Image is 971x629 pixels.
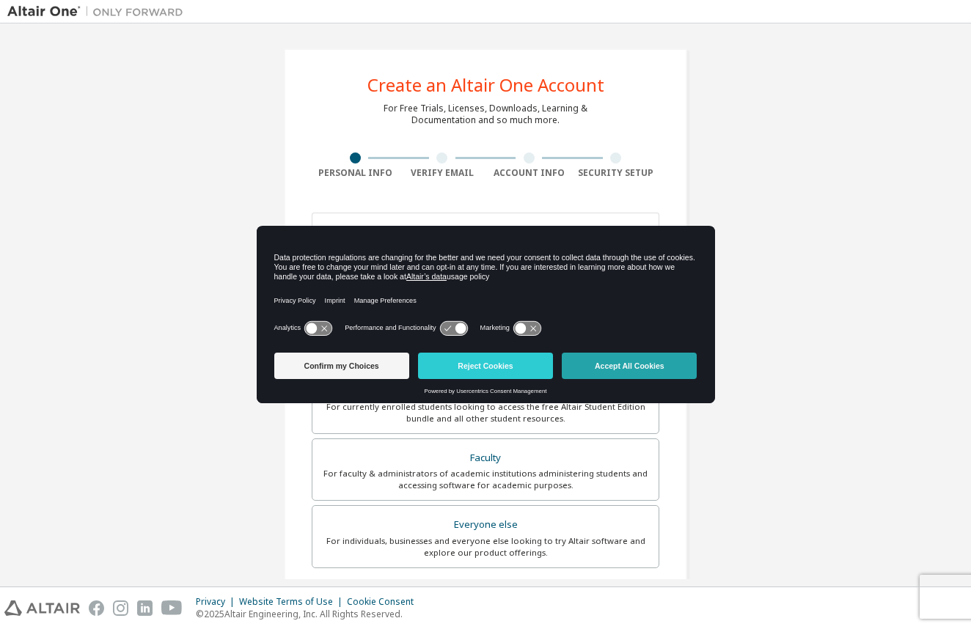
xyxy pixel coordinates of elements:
[196,608,422,620] p: © 2025 Altair Engineering, Inc. All Rights Reserved.
[7,4,191,19] img: Altair One
[384,103,587,126] div: For Free Trials, Licenses, Downloads, Learning & Documentation and so much more.
[239,596,347,608] div: Website Terms of Use
[196,596,239,608] div: Privacy
[321,468,650,491] div: For faculty & administrators of academic institutions administering students and accessing softwa...
[321,401,650,424] div: For currently enrolled students looking to access the free Altair Student Edition bundle and all ...
[367,76,604,94] div: Create an Altair One Account
[399,167,486,179] div: Verify Email
[113,600,128,616] img: instagram.svg
[4,600,80,616] img: altair_logo.svg
[137,600,153,616] img: linkedin.svg
[573,167,660,179] div: Security Setup
[347,596,422,608] div: Cookie Consent
[161,600,183,616] img: youtube.svg
[321,448,650,468] div: Faculty
[312,167,399,179] div: Personal Info
[89,600,104,616] img: facebook.svg
[485,167,573,179] div: Account Info
[321,535,650,559] div: For individuals, businesses and everyone else looking to try Altair software and explore our prod...
[321,515,650,535] div: Everyone else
